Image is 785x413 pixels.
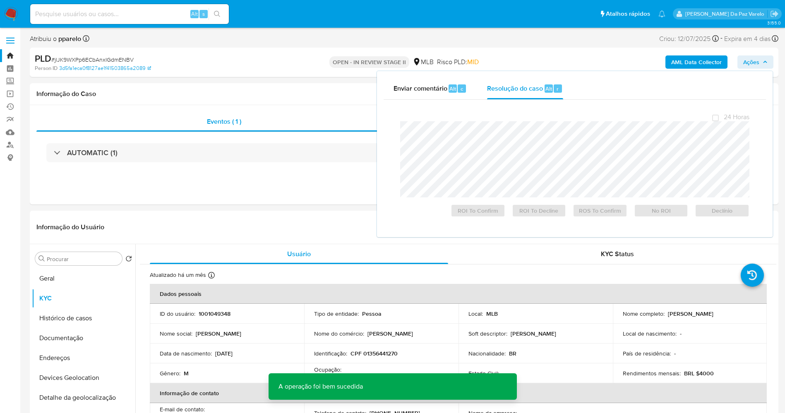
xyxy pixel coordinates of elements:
p: E-mail de contato : [160,406,205,413]
span: KYC Status [601,249,634,259]
p: Soft descriptor : [468,330,507,337]
h1: Informação do Usuário [36,223,104,231]
p: Estado Civil : [468,370,499,377]
button: Detalhe da geolocalização [32,388,135,408]
span: Alt [449,85,456,93]
p: Tipo de entidade : [314,310,359,317]
span: Risco PLD: [437,58,479,67]
p: ID do usuário : [160,310,195,317]
p: OPEN - IN REVIEW STAGE II [329,56,409,68]
p: Rendimentos mensais : [623,370,681,377]
p: 1001049348 [199,310,230,317]
p: País de residência : [623,350,671,357]
p: Data de nascimento : [160,350,212,357]
span: # jlJK9WXPp6ECbAnxIGdmENBV [51,55,134,64]
div: MLB [413,58,434,67]
p: MLB [486,310,498,317]
p: [PERSON_NAME] [511,330,556,337]
span: Eventos ( 1 ) [207,117,241,126]
th: Dados pessoais [150,284,767,304]
div: Criou: 12/07/2025 [659,33,719,44]
b: Person ID [35,65,58,72]
p: [PERSON_NAME] [367,330,413,337]
h3: AUTOMATIC (1) [67,148,118,157]
h1: Informação do Caso [36,90,772,98]
span: MID [467,57,479,67]
p: - [502,370,504,377]
p: BR [509,350,516,357]
span: s [202,10,205,18]
input: Pesquise usuários ou casos... [30,9,229,19]
button: search-icon [209,8,226,20]
input: 24 Horas [712,115,719,121]
span: Ações [743,55,759,69]
p: - [674,350,676,357]
button: Histórico de casos [32,308,135,328]
a: 3d5fa1eca0f8127ae1f41503865a2089 [59,65,151,72]
p: [PERSON_NAME] [196,330,241,337]
p: Identificação : [314,350,347,357]
span: Resolução do caso [487,84,543,93]
span: Alt [545,85,552,93]
span: Atalhos rápidos [606,10,650,18]
span: Enviar comentário [394,84,447,93]
span: Alt [191,10,198,18]
p: CPF 01356441270 [350,350,398,357]
p: [DATE] [215,350,233,357]
p: Atualizado há um mês [150,271,206,279]
p: BRL $4000 [684,370,714,377]
p: - [680,330,682,337]
p: Local de nascimento : [623,330,677,337]
p: Gênero : [160,370,180,377]
button: Ações [737,55,773,69]
a: Sair [770,10,779,18]
p: [PERSON_NAME] [668,310,713,317]
p: patricia.varelo@mercadopago.com.br [685,10,767,18]
span: Atribuiu o [30,34,81,43]
p: Pessoa [362,310,382,317]
button: Devices Geolocation [32,368,135,388]
button: Procurar [38,255,45,262]
span: 24 Horas [724,113,749,121]
a: Notificações [658,10,665,17]
p: Nome do comércio : [314,330,364,337]
b: pparelo [57,34,81,43]
span: c [461,85,463,93]
button: KYC [32,288,135,308]
button: AML Data Collector [665,55,727,69]
p: Local : [468,310,483,317]
p: A operação foi bem sucedida [269,373,373,400]
button: Endereços [32,348,135,368]
button: Retornar ao pedido padrão [125,255,132,264]
span: - [720,33,723,44]
p: Ocupação : [314,366,341,373]
input: Procurar [47,255,119,263]
span: Expira em 4 dias [724,34,771,43]
p: Nacionalidade : [468,350,506,357]
th: Informação de contato [150,383,767,403]
p: Nome completo : [623,310,665,317]
b: PLD [35,52,51,65]
b: AML Data Collector [671,55,722,69]
p: Nome social : [160,330,192,337]
button: Geral [32,269,135,288]
div: AUTOMATIC (1) [46,143,762,162]
button: Documentação [32,328,135,348]
span: r [557,85,559,93]
span: Usuário [287,249,311,259]
p: M [184,370,189,377]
